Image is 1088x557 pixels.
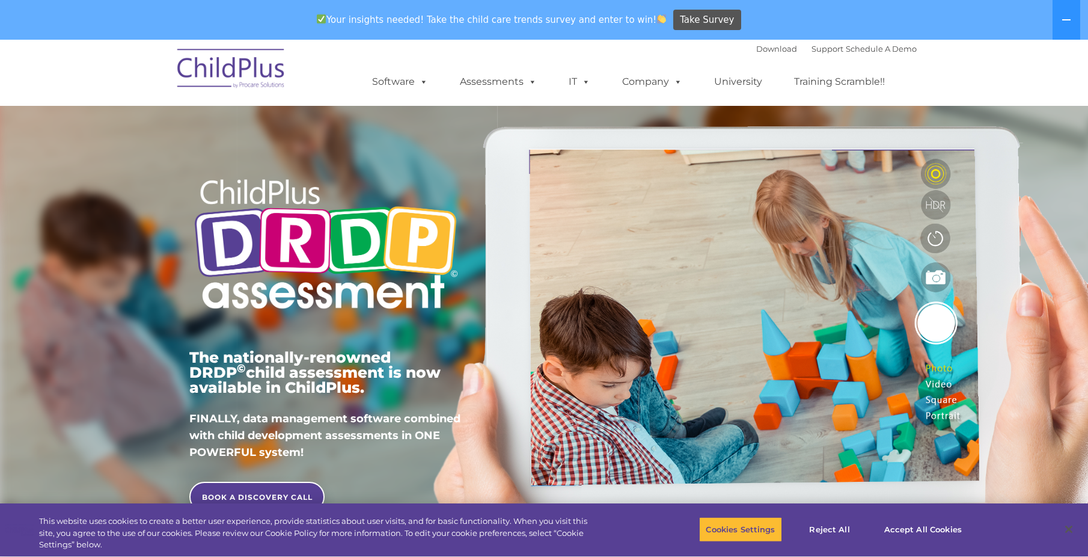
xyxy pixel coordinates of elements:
a: Schedule A Demo [846,44,917,54]
span: Take Survey [680,10,734,31]
a: BOOK A DISCOVERY CALL [189,482,325,512]
button: Accept All Cookies [878,517,968,542]
span: FINALLY, data management software combined with child development assessments in ONE POWERFUL sys... [189,412,460,459]
img: Copyright - DRDP Logo Light [189,163,462,329]
button: Cookies Settings [699,517,781,542]
a: Download [756,44,797,54]
a: University [702,70,774,94]
button: Reject All [792,517,867,542]
a: Take Survey [673,10,741,31]
img: ChildPlus by Procare Solutions [171,40,292,100]
a: IT [557,70,602,94]
span: Your insights needed! Take the child care trends survey and enter to win! [311,8,671,31]
a: Assessments [448,70,549,94]
a: Company [610,70,694,94]
img: ✅ [317,14,326,23]
div: This website uses cookies to create a better user experience, provide statistics about user visit... [39,515,599,551]
a: Software [360,70,440,94]
img: 👏 [657,14,666,23]
a: Training Scramble!! [782,70,897,94]
a: Support [811,44,843,54]
sup: © [237,362,246,375]
button: Close [1056,516,1082,543]
span: The nationally-renowned DRDP child assessment is now available in ChildPlus. [189,348,441,396]
font: | [756,44,917,54]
